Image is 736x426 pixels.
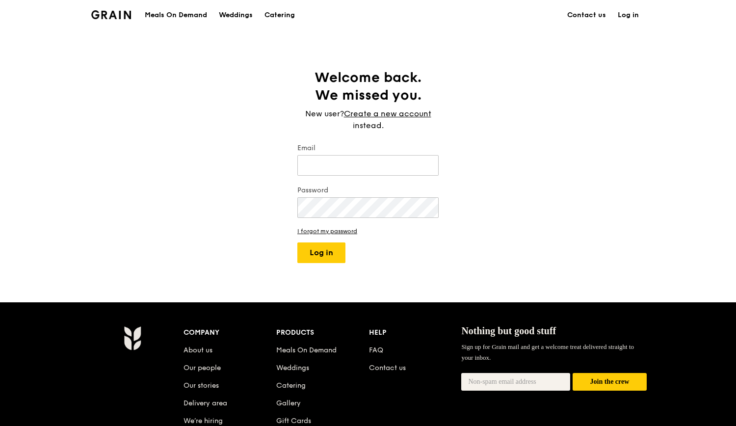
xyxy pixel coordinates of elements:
a: Our stories [184,381,219,390]
div: Catering [264,0,295,30]
a: Contact us [369,364,406,372]
a: Catering [276,381,306,390]
span: Sign up for Grain mail and get a welcome treat delivered straight to your inbox. [461,343,634,361]
button: Join the crew [573,373,647,391]
div: Help [369,326,462,340]
div: Meals On Demand [145,0,207,30]
button: Log in [297,242,345,263]
input: Non-spam email address [461,373,570,391]
a: Gallery [276,399,301,407]
h1: Welcome back. We missed you. [297,69,439,104]
span: New user? [305,109,344,118]
div: Company [184,326,276,340]
a: Weddings [213,0,259,30]
a: Gift Cards [276,417,311,425]
a: Log in [612,0,645,30]
div: Products [276,326,369,340]
a: FAQ [369,346,383,354]
a: Create a new account [344,108,431,120]
span: Nothing but good stuff [461,325,556,336]
a: I forgot my password [297,228,439,235]
a: Weddings [276,364,309,372]
label: Email [297,143,439,153]
img: Grain [124,326,141,350]
label: Password [297,186,439,195]
a: About us [184,346,212,354]
div: Weddings [219,0,253,30]
a: We’re hiring [184,417,223,425]
a: Catering [259,0,301,30]
a: Delivery area [184,399,227,407]
span: instead. [353,121,384,130]
img: Grain [91,10,131,19]
a: Meals On Demand [276,346,337,354]
a: Our people [184,364,221,372]
a: Contact us [561,0,612,30]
